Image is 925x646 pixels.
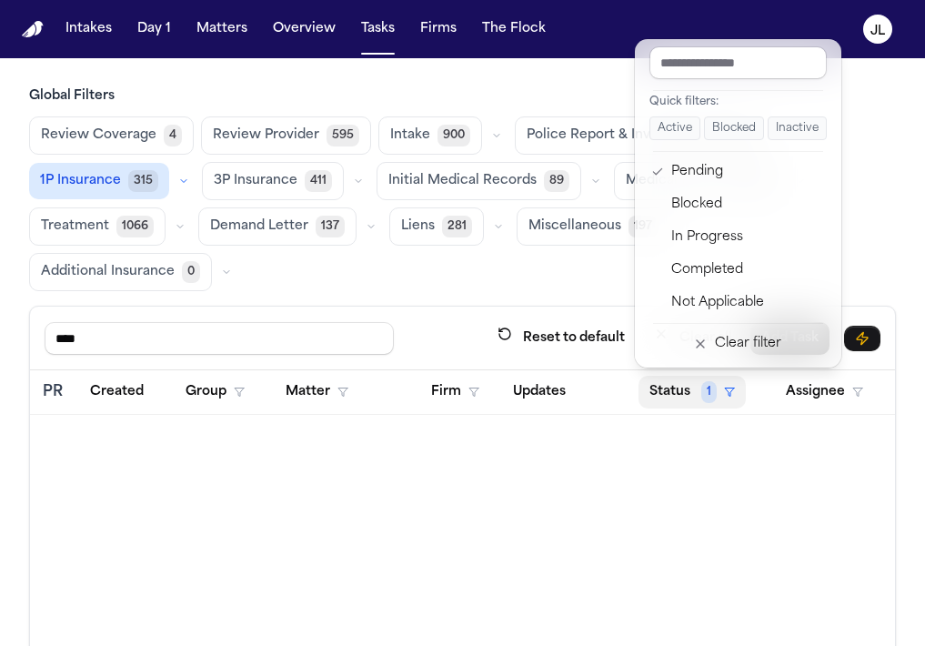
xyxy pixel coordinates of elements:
button: Inactive [768,116,827,140]
button: Active [649,116,700,140]
button: Status1 [638,376,746,409]
div: Not Applicable [671,292,823,314]
div: Completed [671,259,823,281]
div: Quick filters: [649,95,827,109]
button: Blocked [704,116,764,140]
div: Clear filter [715,333,781,355]
div: In Progress [671,227,823,248]
div: Status1 [635,39,841,368]
div: Pending [671,161,823,183]
div: Blocked [671,194,823,216]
